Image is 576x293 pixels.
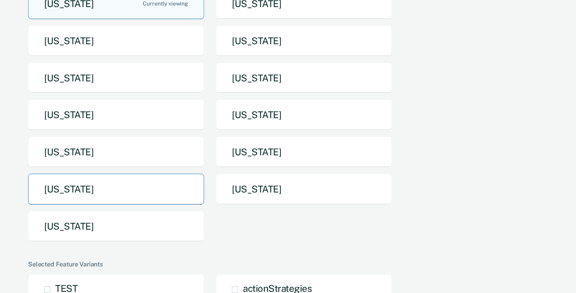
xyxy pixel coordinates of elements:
[216,63,392,93] button: [US_STATE]
[216,137,392,167] button: [US_STATE]
[216,25,392,56] button: [US_STATE]
[28,25,204,56] button: [US_STATE]
[216,99,392,130] button: [US_STATE]
[28,211,204,242] button: [US_STATE]
[216,174,392,205] button: [US_STATE]
[28,261,545,268] div: Selected Feature Variants
[28,63,204,93] button: [US_STATE]
[28,99,204,130] button: [US_STATE]
[28,137,204,167] button: [US_STATE]
[28,174,204,205] button: [US_STATE]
